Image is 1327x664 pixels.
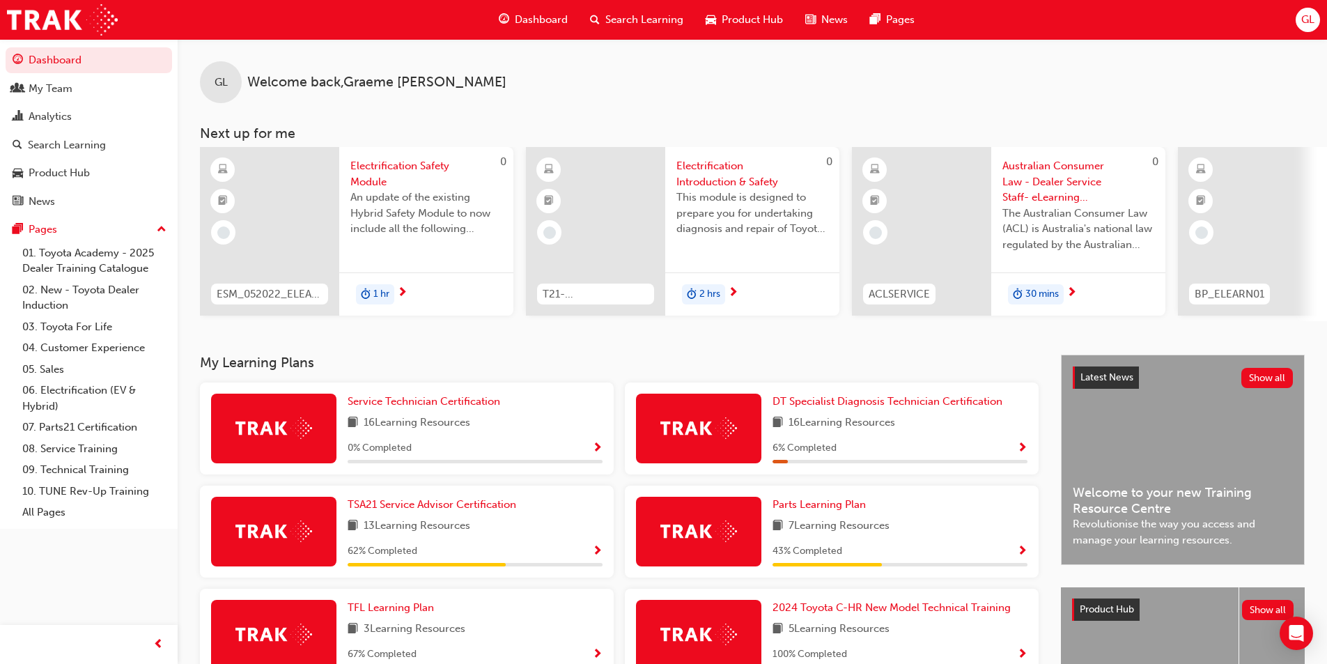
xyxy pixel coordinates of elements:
span: duration-icon [687,286,697,304]
a: search-iconSearch Learning [579,6,694,34]
span: book-icon [773,621,783,638]
img: Trak [660,417,737,439]
span: Latest News [1080,371,1133,383]
span: learningResourceType_ELEARNING-icon [544,161,554,179]
h3: My Learning Plans [200,355,1039,371]
span: 5 Learning Resources [789,621,890,638]
div: Open Intercom Messenger [1280,617,1313,650]
span: Electrification Introduction & Safety [676,158,828,190]
img: Trak [235,624,312,645]
span: 2024 Toyota C-HR New Model Technical Training [773,601,1011,614]
span: news-icon [13,196,23,208]
span: 2 hrs [699,286,720,302]
a: news-iconNews [794,6,859,34]
span: next-icon [397,287,408,300]
span: search-icon [590,11,600,29]
span: book-icon [348,518,358,535]
a: Product HubShow all [1072,599,1294,621]
span: Dashboard [515,12,568,28]
span: 13 Learning Resources [364,518,470,535]
span: booktick-icon [218,192,228,210]
a: Dashboard [6,47,172,73]
span: 0 [826,155,832,168]
span: GL [215,75,228,91]
span: News [821,12,848,28]
a: 02. New - Toyota Dealer Induction [17,279,172,316]
a: Trak [7,4,118,36]
img: Trak [660,624,737,645]
span: The Australian Consumer Law (ACL) is Australia's national law regulated by the Australian Competi... [1002,206,1154,253]
span: 0 [500,155,506,168]
span: prev-icon [153,636,164,654]
span: booktick-icon [1196,192,1206,210]
a: Latest NewsShow allWelcome to your new Training Resource CentreRevolutionise the way you access a... [1061,355,1305,565]
span: next-icon [728,287,738,300]
span: guage-icon [13,54,23,67]
a: 03. Toyota For Life [17,316,172,338]
a: Analytics [6,104,172,130]
a: guage-iconDashboard [488,6,579,34]
span: Electrification Safety Module [350,158,502,190]
span: BP_ELEARN01 [1195,286,1264,302]
a: pages-iconPages [859,6,926,34]
a: 0ACLSERVICEAustralian Consumer Law - Dealer Service Staff- eLearning ModuleThe Australian Consume... [852,147,1165,316]
span: This module is designed to prepare you for undertaking diagnosis and repair of Toyota & Lexus Ele... [676,190,828,237]
span: 0 % Completed [348,440,412,456]
button: Show Progress [592,440,603,457]
button: Show Progress [1017,440,1027,457]
span: 6 % Completed [773,440,837,456]
span: 3 Learning Resources [364,621,465,638]
button: Show all [1241,368,1294,388]
span: news-icon [805,11,816,29]
span: Show Progress [1017,442,1027,455]
span: Product Hub [722,12,783,28]
span: Show Progress [592,442,603,455]
a: 07. Parts21 Certification [17,417,172,438]
span: TFL Learning Plan [348,601,434,614]
span: Welcome back , Graeme [PERSON_NAME] [247,75,506,91]
span: DT Specialist Diagnosis Technician Certification [773,395,1002,408]
a: Product Hub [6,160,172,186]
span: 1 hr [373,286,389,302]
a: Parts Learning Plan [773,497,871,513]
span: ACLSERVICE [869,286,930,302]
button: Pages [6,217,172,242]
span: learningResourceType_ELEARNING-icon [218,161,228,179]
span: Show Progress [1017,649,1027,661]
span: 100 % Completed [773,647,847,663]
div: Analytics [29,109,72,125]
span: T21-FOD_HVIS_PREREQ [543,286,649,302]
a: 0ESM_052022_ELEARNElectrification Safety ModuleAn update of the existing Hybrid Safety Module to ... [200,147,513,316]
span: GL [1301,12,1314,28]
span: An update of the existing Hybrid Safety Module to now include all the following electrification v... [350,190,502,237]
button: GL [1296,8,1320,32]
a: Latest NewsShow all [1073,366,1293,389]
div: My Team [29,81,72,97]
a: DT Specialist Diagnosis Technician Certification [773,394,1008,410]
a: Service Technician Certification [348,394,506,410]
a: Search Learning [6,132,172,158]
a: 2024 Toyota C-HR New Model Technical Training [773,600,1016,616]
span: next-icon [1066,287,1077,300]
span: chart-icon [13,111,23,123]
img: Trak [235,520,312,542]
span: 0 [1152,155,1158,168]
span: car-icon [706,11,716,29]
button: DashboardMy TeamAnalyticsSearch LearningProduct HubNews [6,45,172,217]
span: Welcome to your new Training Resource Centre [1073,485,1293,516]
span: book-icon [348,415,358,432]
a: 06. Electrification (EV & Hybrid) [17,380,172,417]
span: Pages [886,12,915,28]
span: car-icon [13,167,23,180]
span: search-icon [13,139,22,152]
span: learningRecordVerb_NONE-icon [217,226,230,239]
span: duration-icon [1013,286,1023,304]
span: booktick-icon [870,192,880,210]
a: TSA21 Service Advisor Certification [348,497,522,513]
span: Search Learning [605,12,683,28]
span: learningRecordVerb_NONE-icon [869,226,882,239]
a: 01. Toyota Academy - 2025 Dealer Training Catalogue [17,242,172,279]
div: Pages [29,222,57,238]
a: 0T21-FOD_HVIS_PREREQElectrification Introduction & SafetyThis module is designed to prepare you f... [526,147,839,316]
